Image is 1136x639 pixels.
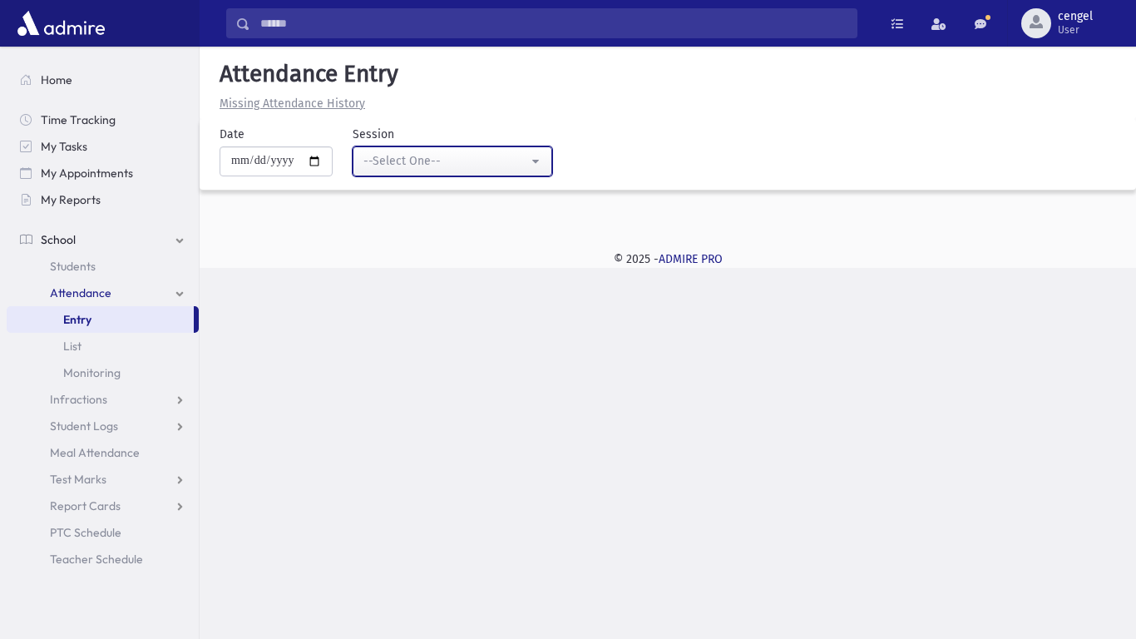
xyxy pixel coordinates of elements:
[41,232,76,247] span: School
[50,552,143,567] span: Teacher Schedule
[50,285,111,300] span: Attendance
[220,126,244,143] label: Date
[250,8,857,38] input: Search
[13,7,109,40] img: AdmirePro
[7,546,199,572] a: Teacher Schedule
[41,166,133,181] span: My Appointments
[1058,10,1093,23] span: cengel
[7,226,199,253] a: School
[7,253,199,280] a: Students
[7,133,199,160] a: My Tasks
[7,439,199,466] a: Meal Attendance
[63,312,91,327] span: Entry
[63,365,121,380] span: Monitoring
[7,280,199,306] a: Attendance
[41,72,72,87] span: Home
[50,259,96,274] span: Students
[41,192,101,207] span: My Reports
[1058,23,1093,37] span: User
[50,392,107,407] span: Infractions
[659,252,723,266] a: ADMIRE PRO
[7,67,199,93] a: Home
[7,306,194,333] a: Entry
[7,493,199,519] a: Report Cards
[7,386,199,413] a: Infractions
[50,419,118,433] span: Student Logs
[50,472,106,487] span: Test Marks
[353,126,394,143] label: Session
[7,359,199,386] a: Monitoring
[363,152,528,170] div: --Select One--
[220,97,365,111] u: Missing Attendance History
[353,146,552,176] button: --Select One--
[41,139,87,154] span: My Tasks
[226,250,1109,268] div: © 2025 -
[7,413,199,439] a: Student Logs
[50,525,121,540] span: PTC Schedule
[7,106,199,133] a: Time Tracking
[7,466,199,493] a: Test Marks
[7,160,199,186] a: My Appointments
[7,519,199,546] a: PTC Schedule
[50,498,121,513] span: Report Cards
[213,97,365,111] a: Missing Attendance History
[63,339,81,354] span: List
[50,445,140,460] span: Meal Attendance
[7,333,199,359] a: List
[7,186,199,213] a: My Reports
[41,112,116,127] span: Time Tracking
[213,60,1123,88] h5: Attendance Entry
